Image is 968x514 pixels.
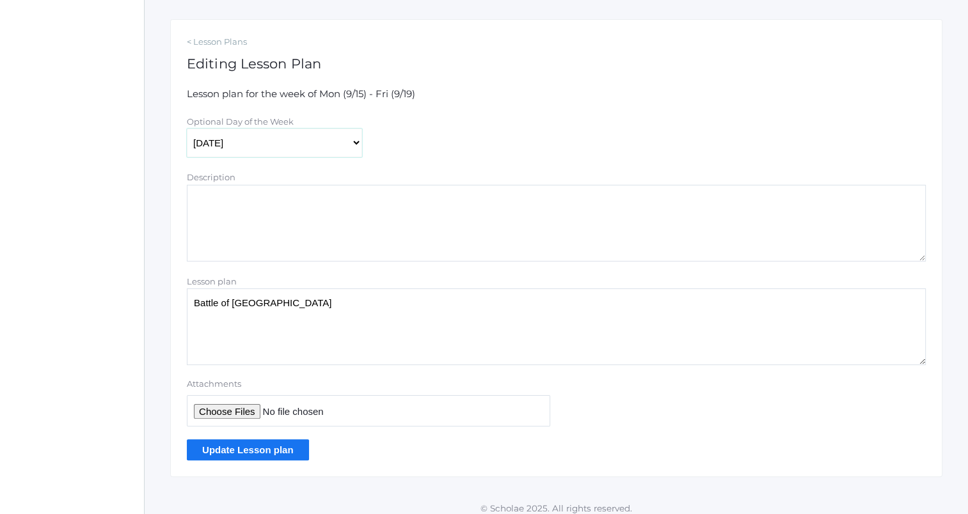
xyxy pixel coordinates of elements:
h1: Editing Lesson Plan [187,56,926,71]
textarea: Battle of [GEOGRAPHIC_DATA] [187,288,926,365]
label: Description [187,172,235,182]
label: Lesson plan [187,276,237,286]
label: Attachments [187,378,550,391]
label: Optional Day of the Week [187,116,294,127]
a: < Lesson Plans [187,36,926,49]
input: Update Lesson plan [187,439,309,460]
span: Lesson plan for the week of Mon (9/15) - Fri (9/19) [187,88,415,100]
